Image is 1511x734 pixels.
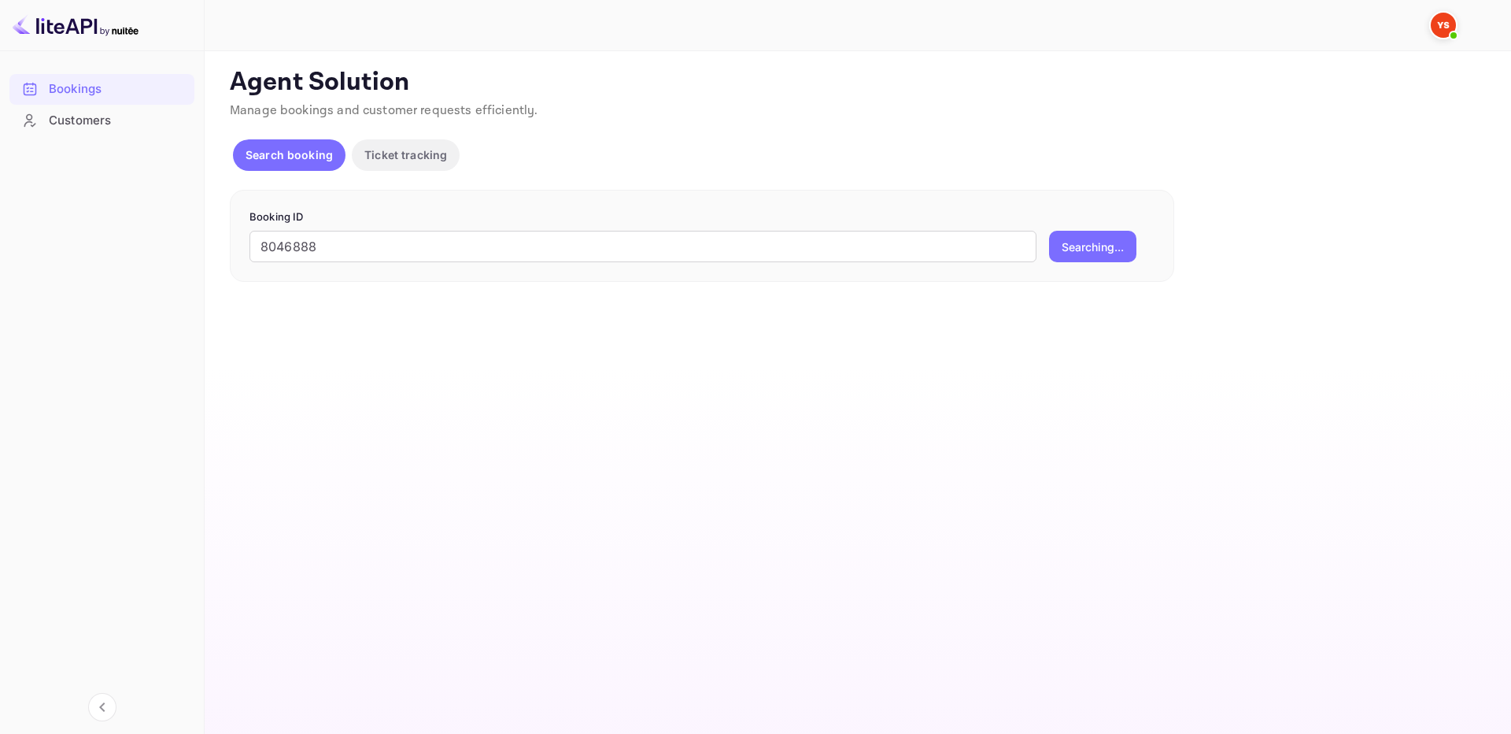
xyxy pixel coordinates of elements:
a: Customers [9,106,194,135]
div: Bookings [9,74,194,105]
a: Bookings [9,74,194,103]
p: Booking ID [249,209,1154,225]
button: Searching... [1049,231,1136,262]
span: Manage bookings and customer requests efficiently. [230,102,538,119]
p: Agent Solution [230,67,1483,98]
input: Enter Booking ID (e.g., 63782194) [249,231,1036,262]
div: Customers [9,106,194,136]
div: Bookings [49,80,187,98]
p: Search booking [246,146,333,163]
div: Customers [49,112,187,130]
img: LiteAPI logo [13,13,139,38]
img: Yandex Support [1431,13,1456,38]
button: Collapse navigation [88,693,116,721]
p: Ticket tracking [364,146,447,163]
